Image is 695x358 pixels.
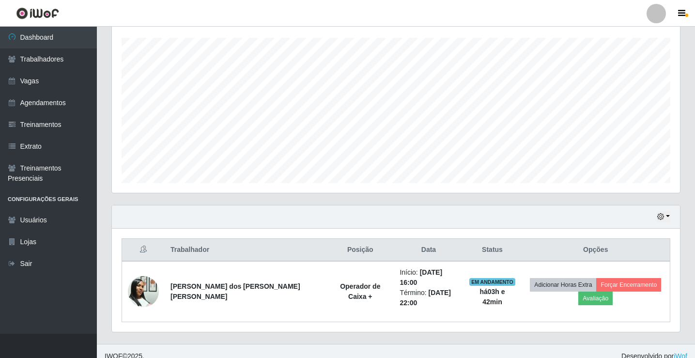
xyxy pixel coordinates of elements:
span: EM ANDAMENTO [469,278,515,286]
strong: [PERSON_NAME] dos [PERSON_NAME] [PERSON_NAME] [170,282,300,300]
th: Opções [522,239,670,262]
img: CoreUI Logo [16,7,59,19]
button: Forçar Encerramento [596,278,661,292]
th: Trabalhador [165,239,326,262]
button: Adicionar Horas Extra [530,278,596,292]
img: 1749044335757.jpeg [128,271,159,312]
li: Início: [400,267,457,288]
time: [DATE] 16:00 [400,268,442,286]
th: Posição [326,239,394,262]
strong: há 03 h e 42 min [479,288,505,306]
strong: Operador de Caixa + [340,282,380,300]
li: Término: [400,288,457,308]
th: Status [463,239,522,262]
button: Avaliação [578,292,613,305]
th: Data [394,239,463,262]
